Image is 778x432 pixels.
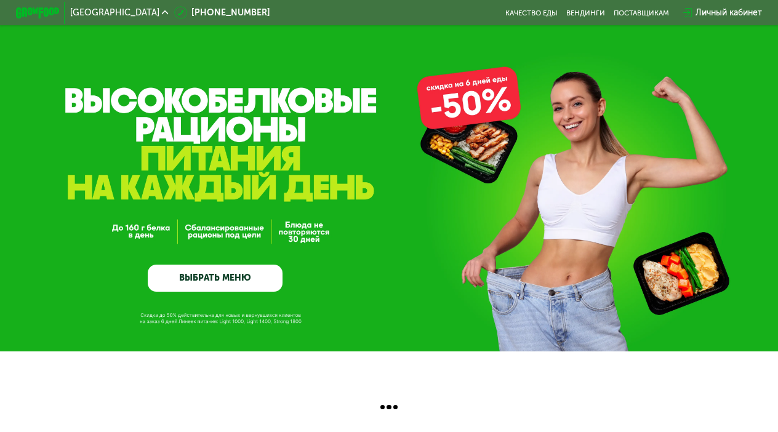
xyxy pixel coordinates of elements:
div: Личный кабинет [696,6,762,19]
a: [PHONE_NUMBER] [174,6,270,19]
span: [GEOGRAPHIC_DATA] [70,9,159,17]
a: ВЫБРАТЬ МЕНЮ [148,265,283,292]
div: поставщикам [614,9,669,17]
a: Качество еды [505,9,558,17]
a: Вендинги [566,9,605,17]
